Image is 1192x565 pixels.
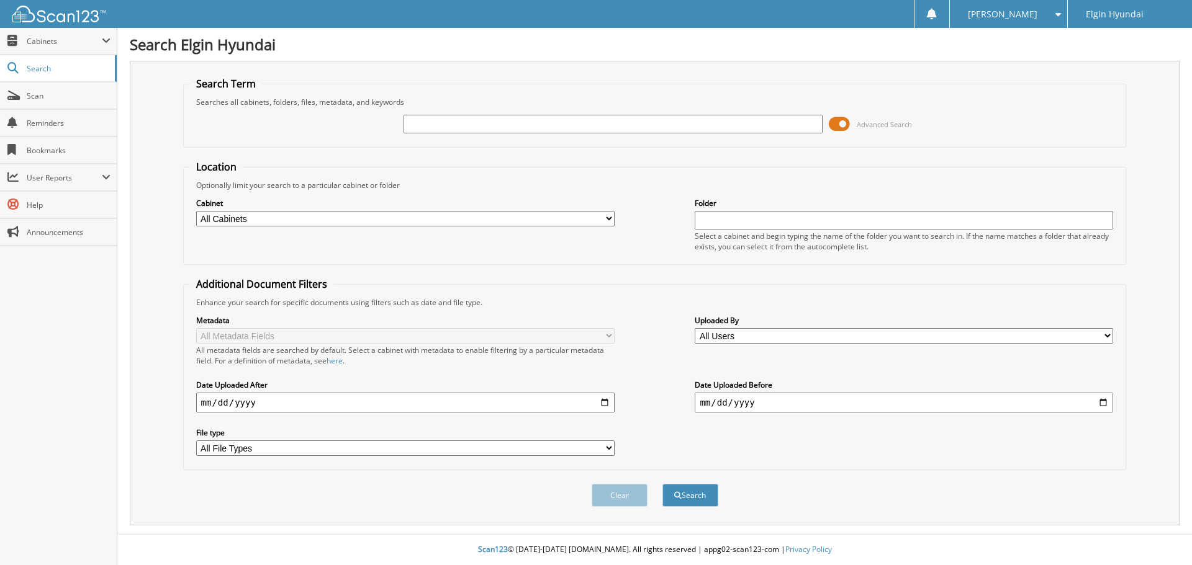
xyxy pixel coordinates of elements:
[196,315,615,326] label: Metadata
[196,380,615,390] label: Date Uploaded After
[478,544,508,554] span: Scan123
[857,120,912,129] span: Advanced Search
[117,535,1192,565] div: © [DATE]-[DATE] [DOMAIN_NAME]. All rights reserved | appg02-scan123-com |
[27,91,111,101] span: Scan
[190,77,262,91] legend: Search Term
[327,355,343,366] a: here
[27,200,111,210] span: Help
[190,160,243,174] legend: Location
[1086,11,1144,18] span: Elgin Hyundai
[695,231,1113,252] div: Select a cabinet and begin typing the name of the folder you want to search in. If the name match...
[695,198,1113,208] label: Folder
[190,277,333,291] legend: Additional Document Filters
[695,380,1113,390] label: Date Uploaded Before
[27,227,111,238] span: Announcements
[190,180,1120,190] div: Optionally limit your search to a particular cabinet or folder
[27,118,111,128] span: Reminders
[1130,505,1192,565] iframe: Chat Widget
[190,297,1120,308] div: Enhance your search for specific documents using filters such as date and file type.
[130,34,1180,55] h1: Search Elgin Hyundai
[27,36,102,47] span: Cabinets
[695,315,1113,326] label: Uploaded By
[27,145,111,156] span: Bookmarks
[662,484,718,507] button: Search
[196,345,615,366] div: All metadata fields are searched by default. Select a cabinet with metadata to enable filtering b...
[196,198,615,208] label: Cabinet
[190,97,1120,107] div: Searches all cabinets, folders, files, metadata, and keywords
[695,393,1113,412] input: end
[12,6,106,22] img: scan123-logo-white.svg
[968,11,1037,18] span: [PERSON_NAME]
[196,427,615,438] label: File type
[785,544,832,554] a: Privacy Policy
[592,484,648,507] button: Clear
[27,172,102,183] span: User Reports
[196,393,615,412] input: start
[27,63,109,74] span: Search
